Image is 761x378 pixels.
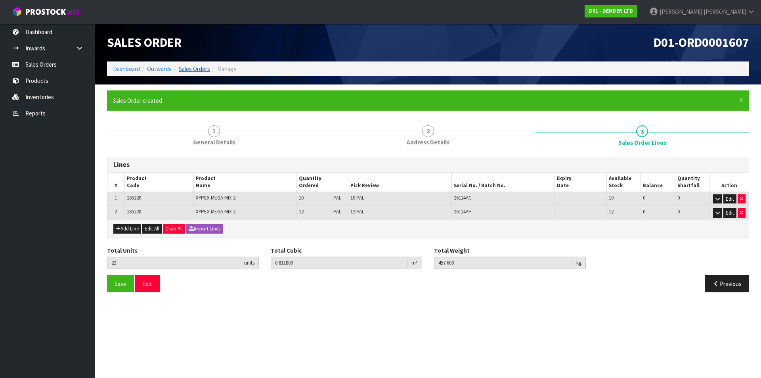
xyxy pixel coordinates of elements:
[710,173,749,192] th: Action
[705,275,749,292] button: Previous
[193,138,235,146] span: General Details
[135,275,160,292] button: Exit
[350,194,364,201] span: 10 PAL
[107,257,240,269] input: Total Units
[297,173,348,192] th: Quantity Ordered
[454,208,472,215] span: 26124AH
[193,173,297,192] th: Product Name
[704,8,746,15] span: [PERSON_NAME]
[115,208,117,215] span: 2
[115,280,126,288] span: Save
[641,173,675,192] th: Balance
[113,224,141,234] button: Add Line
[113,161,743,169] h3: Lines
[127,194,141,201] span: 185220
[350,208,364,215] span: 12 PAL
[179,65,210,73] a: Sales Orders
[299,208,304,215] span: 12
[333,194,341,201] span: PAL
[333,208,341,215] span: PAL
[660,8,702,15] span: [PERSON_NAME]
[618,138,666,147] span: Sales Order Lines
[643,194,645,201] span: 0
[113,97,162,104] span: Sales Order created
[654,35,749,50] span: D01-ORD0001607
[67,9,80,16] small: WMS
[124,173,193,192] th: Product Code
[723,194,736,204] button: Edit
[217,65,237,73] span: Manage
[196,208,235,215] span: XYPEX MEGA MIX 2
[677,194,680,201] span: 0
[271,257,408,269] input: Total Cubic
[107,173,124,192] th: #
[555,173,606,192] th: Expiry Date
[299,194,304,201] span: 10
[434,246,470,255] label: Total Weight
[142,224,162,234] button: Edit All
[451,173,555,192] th: Serial No. / Batch No.
[208,125,220,137] span: 1
[107,151,749,298] span: Sales Order Lines
[643,208,645,215] span: 0
[572,257,586,269] div: kg
[186,224,223,234] button: Import Lines
[240,257,259,269] div: units
[107,35,182,50] span: Sales Order
[609,208,614,215] span: 12
[407,257,422,269] div: m³
[609,194,614,201] span: 10
[675,173,710,192] th: Quantity Shortfall
[107,246,138,255] label: Total Units
[115,194,117,201] span: 1
[589,8,633,14] strong: D01 - DEMDEN LTD
[739,94,744,106] span: ×
[271,246,302,255] label: Total Cubic
[407,138,449,146] span: Address Details
[113,65,140,73] a: Dashboard
[196,194,235,201] span: XYPEX MEGA MIX 2
[606,173,641,192] th: Available Stock
[127,208,141,215] span: 185220
[723,208,736,218] button: Edit
[636,125,648,137] span: 3
[348,173,452,192] th: Pick Review
[107,275,134,292] button: Save
[12,7,22,17] img: cube-alt.png
[677,208,680,215] span: 0
[454,194,472,201] span: 26124AC
[422,125,434,137] span: 2
[163,224,185,234] button: Clear All
[25,7,66,17] span: ProStock
[147,65,172,73] a: Outwards
[434,257,572,269] input: Total Weight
